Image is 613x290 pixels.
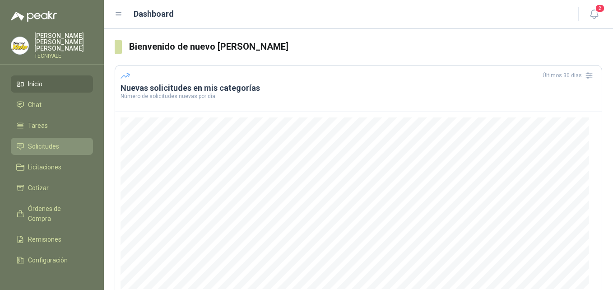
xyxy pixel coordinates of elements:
[595,4,605,13] span: 2
[11,200,93,227] a: Órdenes de Compra
[28,121,48,131] span: Tareas
[134,8,174,20] h1: Dashboard
[11,231,93,248] a: Remisiones
[28,204,84,224] span: Órdenes de Compra
[28,141,59,151] span: Solicitudes
[11,37,28,54] img: Company Logo
[11,11,57,22] img: Logo peakr
[129,40,602,54] h3: Bienvenido de nuevo [PERSON_NAME]
[121,94,596,99] p: Número de solicitudes nuevas por día
[34,33,93,51] p: [PERSON_NAME] [PERSON_NAME] [PERSON_NAME]
[11,252,93,269] a: Configuración
[28,183,49,193] span: Cotizar
[11,159,93,176] a: Licitaciones
[28,79,42,89] span: Inicio
[11,179,93,196] a: Cotizar
[543,68,596,83] div: Últimos 30 días
[11,75,93,93] a: Inicio
[28,234,61,244] span: Remisiones
[121,83,596,94] h3: Nuevas solicitudes en mis categorías
[11,138,93,155] a: Solicitudes
[34,53,93,59] p: TECNIYALE
[28,162,61,172] span: Licitaciones
[28,100,42,110] span: Chat
[28,255,68,265] span: Configuración
[586,6,602,23] button: 2
[11,96,93,113] a: Chat
[11,117,93,134] a: Tareas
